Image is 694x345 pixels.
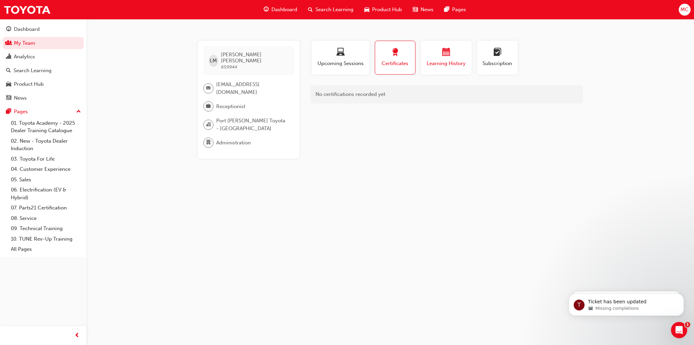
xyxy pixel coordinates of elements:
[216,81,289,96] span: [EMAIL_ADDRESS][DOMAIN_NAME]
[421,41,472,75] button: Learning History
[75,331,80,340] span: prev-icon
[8,175,84,185] a: 05. Sales
[482,60,513,67] span: Subscription
[264,5,269,14] span: guage-icon
[206,120,211,129] span: organisation-icon
[452,6,466,14] span: Pages
[8,154,84,164] a: 03. Toyota For Life
[312,41,369,75] button: Upcoming Sessions
[3,22,84,105] button: DashboardMy TeamAnalyticsSearch LearningProduct HubNews
[685,322,690,327] span: 1
[8,223,84,234] a: 09. Technical Training
[477,41,518,75] button: Subscription
[3,92,84,104] a: News
[258,3,303,17] a: guage-iconDashboard
[407,3,439,17] a: news-iconNews
[14,108,28,116] div: Pages
[8,185,84,203] a: 06. Electrification (EV & Hybrid)
[14,53,35,61] div: Analytics
[271,6,297,14] span: Dashboard
[8,203,84,213] a: 07. Parts21 Certification
[413,5,418,14] span: news-icon
[14,67,52,75] div: Search Learning
[671,322,687,338] iframe: Intercom live chat
[558,279,694,327] iframe: Intercom notifications message
[359,3,407,17] a: car-iconProduct Hub
[6,81,11,87] span: car-icon
[3,23,84,36] a: Dashboard
[303,3,359,17] a: search-iconSearch Learning
[380,60,410,67] span: Certificates
[679,4,691,16] button: MC
[221,52,288,64] span: [PERSON_NAME] [PERSON_NAME]
[442,48,450,57] span: calendar-icon
[6,68,11,74] span: search-icon
[216,139,251,147] span: Administration
[308,5,313,14] span: search-icon
[221,64,237,70] span: 659944
[8,136,84,154] a: 02. New - Toyota Dealer Induction
[315,6,353,14] span: Search Learning
[216,117,289,132] span: Port [PERSON_NAME] Toyota - [GEOGRAPHIC_DATA]
[3,105,84,118] button: Pages
[391,48,399,57] span: award-icon
[6,40,11,46] span: people-icon
[76,107,81,116] span: up-icon
[206,138,211,147] span: department-icon
[8,213,84,224] a: 08. Service
[364,5,369,14] span: car-icon
[3,2,51,17] img: Trak
[372,6,402,14] span: Product Hub
[426,60,467,67] span: Learning History
[210,57,217,65] span: LM
[6,109,11,115] span: pages-icon
[444,5,449,14] span: pages-icon
[6,26,11,33] span: guage-icon
[8,118,84,136] a: 01. Toyota Academy - 2025 Dealer Training Catalogue
[310,85,583,103] div: No certifications recorded yet
[8,234,84,244] a: 10. TUNE Rev-Up Training
[14,94,27,102] div: News
[6,95,11,101] span: news-icon
[216,103,245,110] span: Receptionist
[6,54,11,60] span: chart-icon
[8,164,84,175] a: 04. Customer Experience
[14,80,44,88] div: Product Hub
[8,244,84,255] a: All Pages
[206,84,211,93] span: email-icon
[375,41,415,75] button: Certificates
[3,78,84,90] a: Product Hub
[14,25,40,33] div: Dashboard
[317,60,364,67] span: Upcoming Sessions
[206,102,211,111] span: briefcase-icon
[336,48,345,57] span: laptop-icon
[3,50,84,63] a: Analytics
[421,6,433,14] span: News
[3,64,84,77] a: Search Learning
[3,37,84,49] a: My Team
[439,3,471,17] a: pages-iconPages
[680,6,689,14] span: MC
[493,48,502,57] span: learningplan-icon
